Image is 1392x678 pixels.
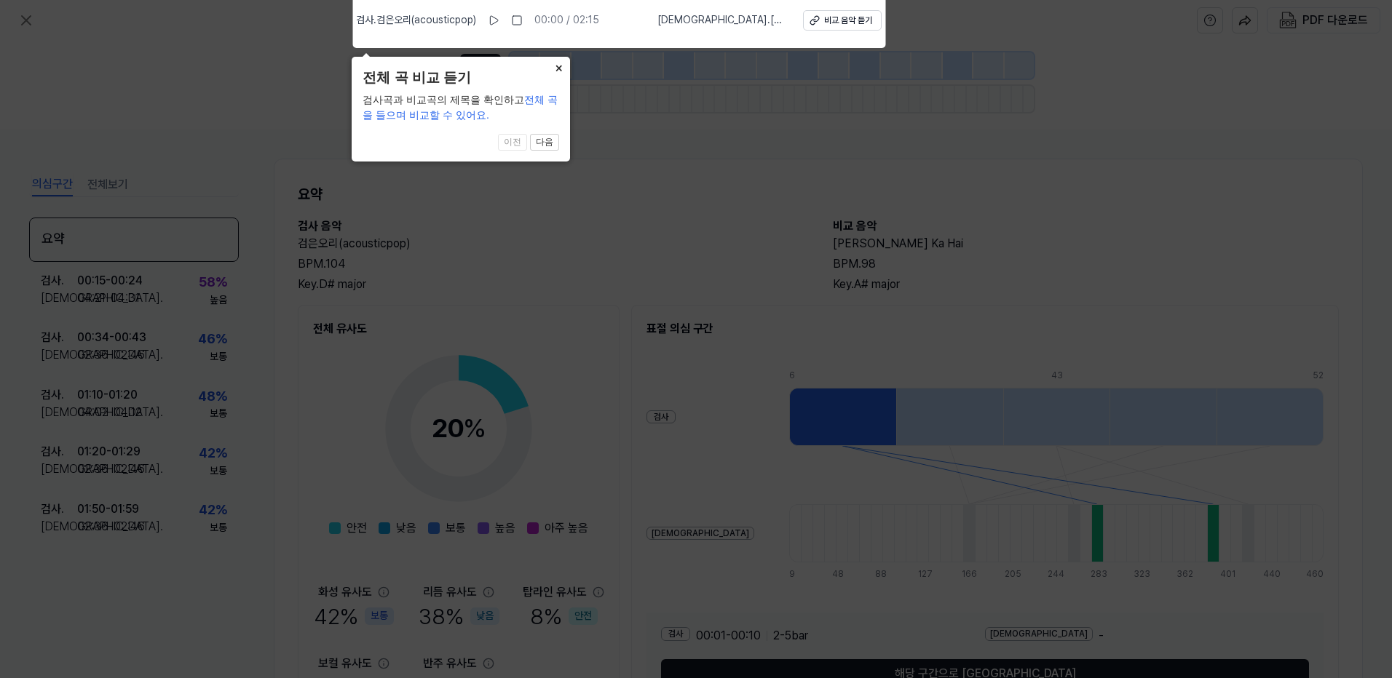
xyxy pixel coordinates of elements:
[356,13,476,28] span: 검사 . 검은오리(acousticpop)
[657,13,786,28] span: [DEMOGRAPHIC_DATA] . [PERSON_NAME] Ka Hai
[363,94,558,121] span: 전체 곡을 들으며 비교할 수 있어요.
[363,92,559,123] div: 검사곡과 비교곡의 제목을 확인하고
[803,10,882,31] button: 비교 음악 듣기
[530,134,559,151] button: 다음
[534,13,599,28] div: 00:00 / 02:15
[547,57,570,77] button: Close
[824,15,872,27] div: 비교 음악 듣기
[363,68,559,89] header: 전체 곡 비교 듣기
